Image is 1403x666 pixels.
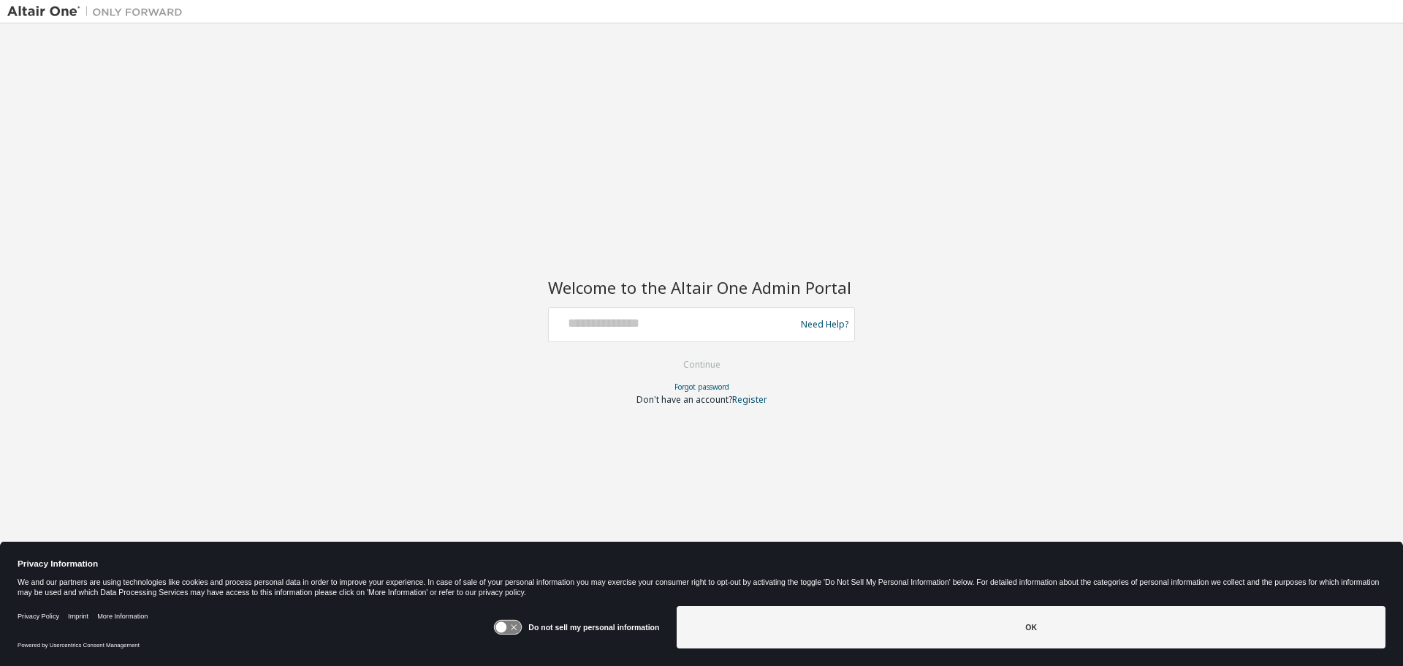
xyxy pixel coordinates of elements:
[732,393,767,406] a: Register
[636,393,732,406] span: Don't have an account?
[674,382,729,392] a: Forgot password
[548,277,855,298] h2: Welcome to the Altair One Admin Portal
[801,324,848,325] a: Need Help?
[7,4,190,19] img: Altair One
